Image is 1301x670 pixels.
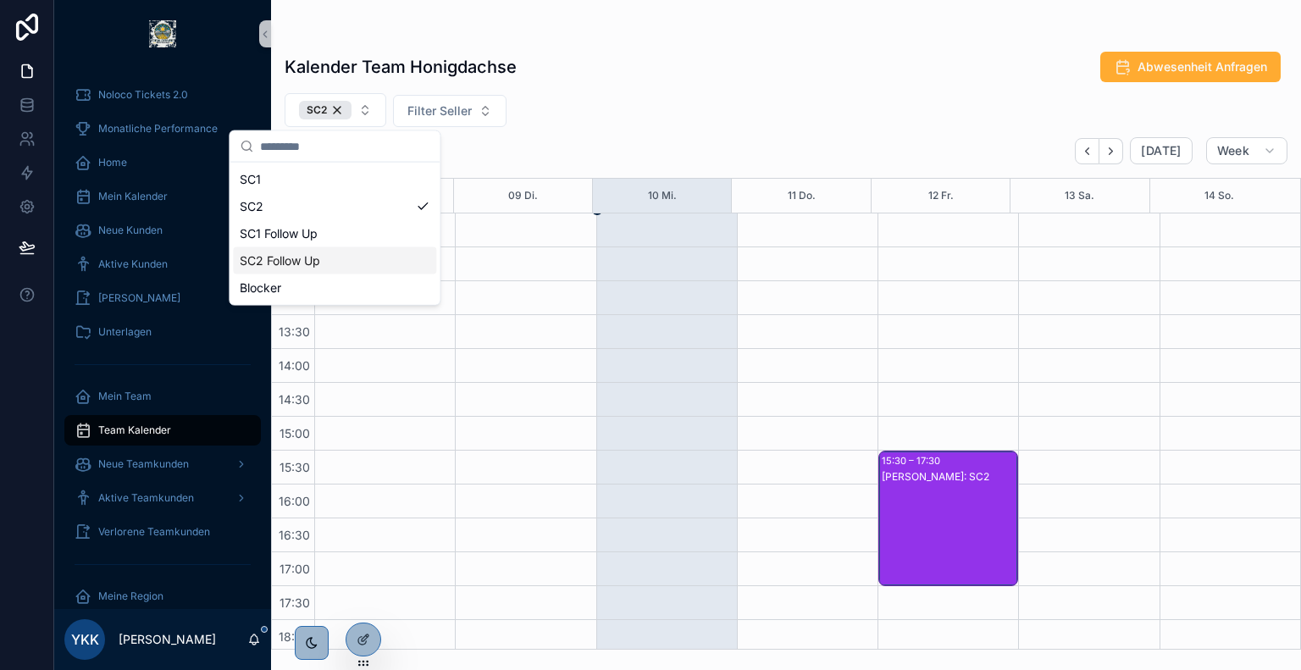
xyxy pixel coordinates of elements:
span: Neue Kunden [98,224,163,237]
a: Unterlagen [64,317,261,347]
span: 14:00 [274,358,314,373]
button: 11 Do. [788,179,816,213]
a: Neue Kunden [64,215,261,246]
span: 17:00 [275,562,314,576]
a: Team Kalender [64,415,261,446]
span: Home [98,156,127,169]
span: Neue Teamkunden [98,457,189,471]
span: 18:00 [274,629,314,644]
span: Mein Team [98,390,152,403]
div: SC2 [299,101,352,119]
button: 13 Sa. [1065,179,1094,213]
span: 17:30 [275,595,314,610]
a: Meine Region [64,581,261,612]
button: Abwesenheit Anfragen [1100,52,1281,82]
span: 16:00 [274,494,314,508]
span: Unterlagen [98,325,152,339]
div: SC1 Follow Up [233,220,436,247]
a: [PERSON_NAME] [64,283,261,313]
a: Mein Kalender [64,181,261,212]
div: 15:30 – 17:30[PERSON_NAME]: SC2 [879,451,1017,585]
span: 15:00 [275,426,314,440]
span: 14:30 [274,392,314,407]
div: 15:30 – 17:30 [882,452,944,469]
span: Abwesenheit Anfragen [1138,58,1267,75]
span: Aktive Teamkunden [98,491,194,505]
div: Suggestions [230,163,440,305]
h1: Kalender Team Honigdachse [285,55,517,79]
span: Aktive Kunden [98,257,168,271]
button: Select Button [285,93,386,127]
button: 10 Mi. [648,179,677,213]
span: YKK [71,629,99,650]
a: Home [64,147,261,178]
span: 13:30 [274,324,314,339]
span: Mein Kalender [98,190,168,203]
button: Select Button [393,95,507,127]
a: Monatliche Performance [64,114,261,144]
button: Week [1206,137,1287,164]
button: Next [1099,138,1123,164]
div: [PERSON_NAME]: SC2 [882,470,1016,484]
span: Week [1217,143,1249,158]
span: 16:30 [274,528,314,542]
img: App logo [149,20,176,47]
span: Noloco Tickets 2.0 [98,88,188,102]
button: Unselect SC_2 [299,101,352,119]
a: Verlorene Teamkunden [64,517,261,547]
a: Noloco Tickets 2.0 [64,80,261,110]
div: SC2 [233,193,436,220]
a: Aktive Kunden [64,249,261,280]
button: Back [1075,138,1099,164]
span: [DATE] [1141,143,1181,158]
a: Aktive Teamkunden [64,483,261,513]
button: 09 Di. [508,179,538,213]
a: Mein Team [64,381,261,412]
span: [PERSON_NAME] [98,291,180,305]
button: 14 So. [1204,179,1234,213]
a: Neue Teamkunden [64,449,261,479]
button: [DATE] [1130,137,1192,164]
span: Monatliche Performance [98,122,218,136]
button: 12 Fr. [928,179,954,213]
span: Verlorene Teamkunden [98,525,210,539]
span: 15:30 [275,460,314,474]
span: Filter Seller [407,102,472,119]
div: SC1 [233,166,436,193]
p: [PERSON_NAME] [119,631,216,648]
div: SC2 Follow Up [233,247,436,274]
div: scrollable content [54,68,271,609]
span: Meine Region [98,590,163,603]
div: Blocker [233,274,436,302]
span: Team Kalender [98,424,171,437]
